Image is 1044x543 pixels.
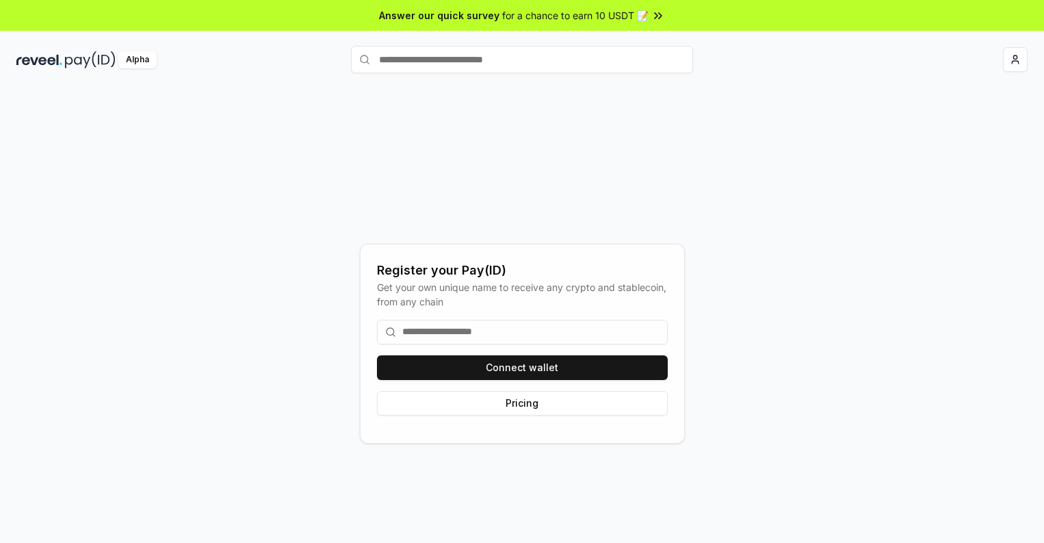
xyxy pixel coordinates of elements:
button: Connect wallet [377,355,668,380]
span: Answer our quick survey [379,8,499,23]
button: Pricing [377,391,668,416]
img: pay_id [65,51,116,68]
div: Register your Pay(ID) [377,261,668,280]
span: for a chance to earn 10 USDT 📝 [502,8,649,23]
div: Get your own unique name to receive any crypto and stablecoin, from any chain [377,280,668,309]
img: reveel_dark [16,51,62,68]
div: Alpha [118,51,157,68]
